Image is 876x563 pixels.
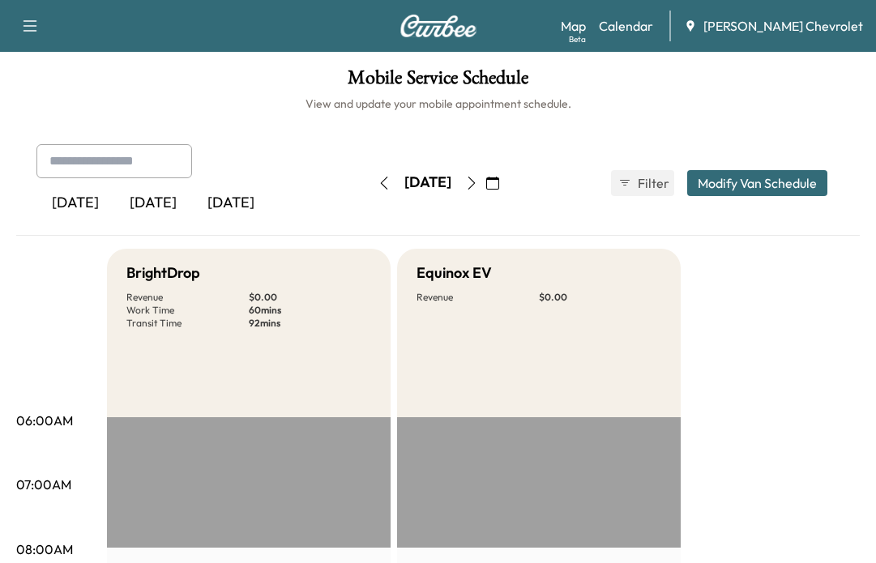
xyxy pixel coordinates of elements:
[638,173,667,193] span: Filter
[703,16,863,36] span: [PERSON_NAME] Chevrolet
[249,304,371,317] p: 60 mins
[404,173,451,193] div: [DATE]
[539,291,661,304] p: $ 0.00
[417,291,539,304] p: Revenue
[126,262,200,284] h5: BrightDrop
[16,475,71,494] p: 07:00AM
[687,170,827,196] button: Modify Van Schedule
[192,185,270,222] div: [DATE]
[126,317,249,330] p: Transit Time
[417,262,492,284] h5: Equinox EV
[561,16,586,36] a: MapBeta
[16,68,860,96] h1: Mobile Service Schedule
[569,33,586,45] div: Beta
[36,185,114,222] div: [DATE]
[599,16,653,36] a: Calendar
[611,170,674,196] button: Filter
[16,96,860,112] h6: View and update your mobile appointment schedule.
[249,291,371,304] p: $ 0.00
[114,185,192,222] div: [DATE]
[16,540,73,559] p: 08:00AM
[126,304,249,317] p: Work Time
[16,411,73,430] p: 06:00AM
[400,15,477,37] img: Curbee Logo
[126,291,249,304] p: Revenue
[249,317,371,330] p: 92 mins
